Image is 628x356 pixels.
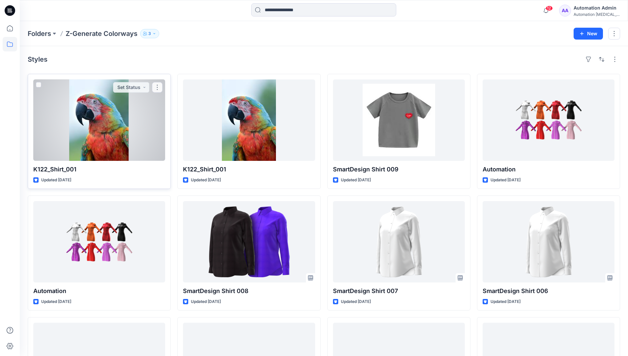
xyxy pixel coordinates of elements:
[333,79,465,161] a: SmartDesign Shirt 009
[333,286,465,296] p: SmartDesign Shirt 007
[41,298,71,305] p: Updated [DATE]
[483,165,614,174] p: Automation
[41,177,71,184] p: Updated [DATE]
[483,201,614,282] a: SmartDesign Shirt 006
[33,79,165,161] a: K122_Shirt_001
[546,6,553,11] span: 12
[333,165,465,174] p: SmartDesign Shirt 009
[28,55,47,63] h4: Styles
[491,298,521,305] p: Updated [DATE]
[574,12,620,17] div: Automation [MEDICAL_DATA]...
[574,4,620,12] div: Automation Admin
[333,201,465,282] a: SmartDesign Shirt 007
[33,286,165,296] p: Automation
[148,30,151,37] p: 3
[33,165,165,174] p: K122_Shirt_001
[183,165,315,174] p: K122_Shirt_001
[183,79,315,161] a: K122_Shirt_001
[33,201,165,282] a: Automation
[559,5,571,16] div: AA
[574,28,603,40] button: New
[483,286,614,296] p: SmartDesign Shirt 006
[341,177,371,184] p: Updated [DATE]
[491,177,521,184] p: Updated [DATE]
[66,29,137,38] p: Z-Generate Colorways
[191,177,221,184] p: Updated [DATE]
[483,79,614,161] a: Automation
[341,298,371,305] p: Updated [DATE]
[28,29,51,38] a: Folders
[140,29,159,38] button: 3
[183,286,315,296] p: SmartDesign Shirt 008
[191,298,221,305] p: Updated [DATE]
[183,201,315,282] a: SmartDesign Shirt 008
